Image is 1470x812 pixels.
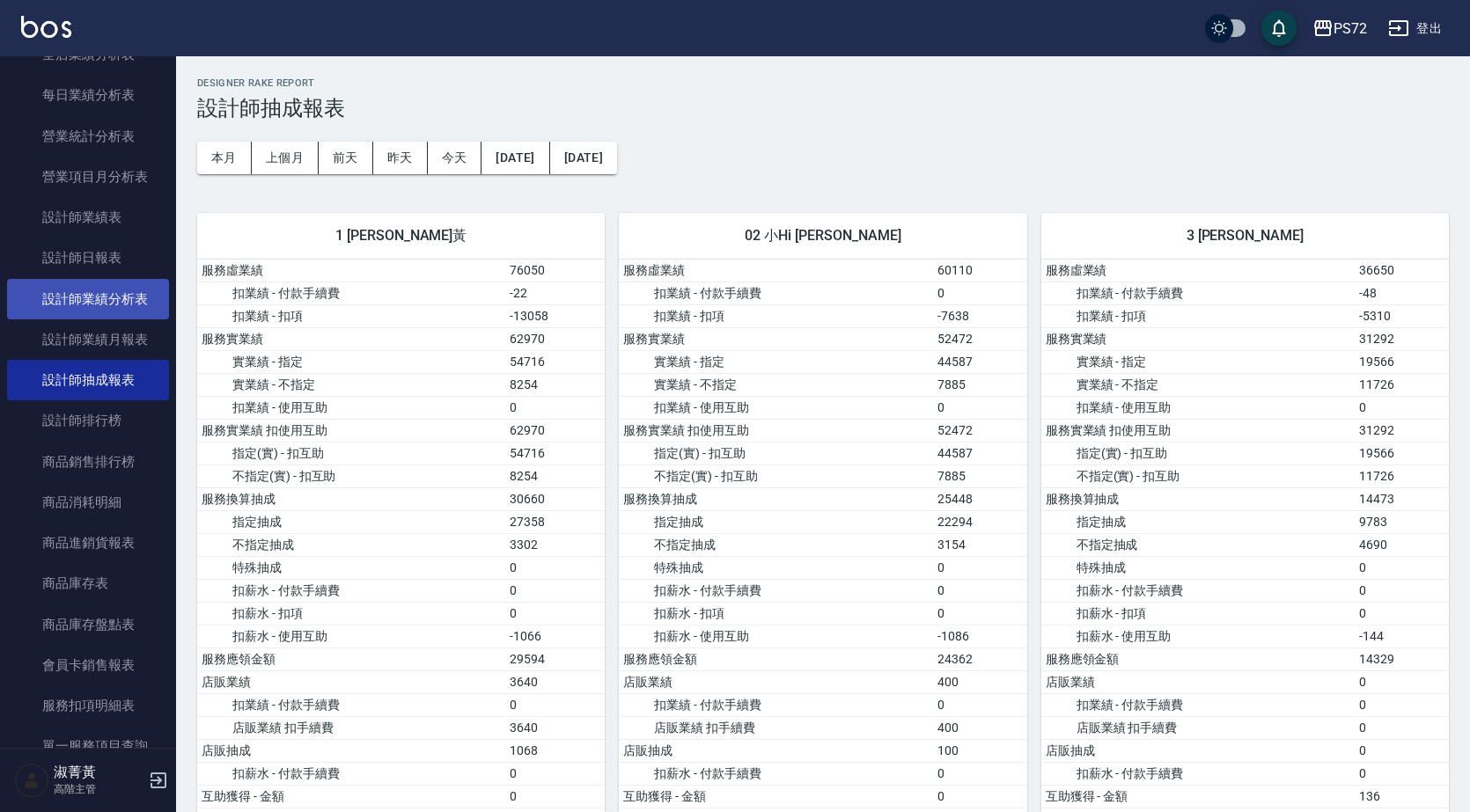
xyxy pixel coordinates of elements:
[619,670,933,693] td: 店販業績
[197,142,252,174] button: 本月
[619,556,933,579] td: 特殊抽成
[1041,419,1356,442] td: 服務實業績 扣使用互助
[933,442,1027,465] td: 44587
[197,96,1449,121] h3: 設計師抽成報表
[933,647,1027,670] td: 24362
[1355,762,1449,785] td: 0
[7,523,169,563] a: 商品進銷貨報表
[197,396,505,419] td: 扣業績 - 使用互助
[619,282,933,304] td: 扣業績 - 付款手續費
[933,304,1027,327] td: -7638
[481,142,549,174] button: [DATE]
[197,282,505,304] td: 扣業績 - 付款手續費
[1355,785,1449,808] td: 136
[197,465,505,487] td: 不指定(實) - 扣互助
[1041,487,1356,510] td: 服務換算抽成
[619,350,933,373] td: 實業績 - 指定
[505,579,605,602] td: 0
[1355,327,1449,350] td: 31292
[619,419,933,442] td: 服務實業績 扣使用互助
[218,227,584,245] span: 1 [PERSON_NAME]黃
[1041,762,1356,785] td: 扣薪水 - 付款手續費
[197,487,505,510] td: 服務換算抽成
[619,465,933,487] td: 不指定(實) - 扣互助
[933,419,1027,442] td: 52472
[1355,304,1449,327] td: -5310
[619,579,933,602] td: 扣薪水 - 付款手續費
[619,373,933,396] td: 實業績 - 不指定
[1355,465,1449,487] td: 11726
[619,693,933,716] td: 扣業績 - 付款手續費
[1334,18,1367,40] div: PS72
[505,442,605,465] td: 54716
[933,785,1027,808] td: 0
[21,16,71,38] img: Logo
[197,304,505,327] td: 扣業績 - 扣項
[1355,670,1449,693] td: 0
[505,762,605,785] td: 0
[619,602,933,625] td: 扣薪水 - 扣項
[933,350,1027,373] td: 44587
[505,533,605,556] td: 3302
[7,604,169,645] a: 商品庫存盤點表
[197,350,505,373] td: 實業績 - 指定
[1041,647,1356,670] td: 服務應領金額
[1355,373,1449,396] td: 11726
[505,625,605,647] td: -1066
[197,785,505,808] td: 互助獲得 - 金額
[550,142,617,174] button: [DATE]
[1355,602,1449,625] td: 0
[54,764,143,781] h5: 淑菁黃
[619,442,933,465] td: 指定(實) - 扣互助
[1355,396,1449,419] td: 0
[505,282,605,304] td: -22
[197,419,505,442] td: 服務實業績 扣使用互助
[505,785,605,808] td: 0
[197,602,505,625] td: 扣薪水 - 扣項
[933,739,1027,762] td: 100
[1041,693,1356,716] td: 扣業績 - 付款手續費
[7,563,169,604] a: 商品庫存表
[933,602,1027,625] td: 0
[933,327,1027,350] td: 52472
[1041,510,1356,533] td: 指定抽成
[54,781,143,797] p: 高階主管
[7,685,169,726] a: 服務扣項明細表
[197,716,505,739] td: 店販業績 扣手續費
[197,762,505,785] td: 扣薪水 - 付款手續費
[1355,260,1449,282] td: 36650
[7,442,169,482] a: 商品銷售排行榜
[1041,304,1356,327] td: 扣業績 - 扣項
[7,116,169,157] a: 營業統計分析表
[933,670,1027,693] td: 400
[619,487,933,510] td: 服務換算抽成
[640,227,1005,245] span: 02 小Hi [PERSON_NAME]
[1041,556,1356,579] td: 特殊抽成
[505,510,605,533] td: 27358
[1041,602,1356,625] td: 扣薪水 - 扣項
[1261,11,1297,46] button: save
[505,396,605,419] td: 0
[619,304,933,327] td: 扣業績 - 扣項
[505,670,605,693] td: 3640
[619,625,933,647] td: 扣薪水 - 使用互助
[619,762,933,785] td: 扣薪水 - 付款手續費
[7,482,169,523] a: 商品消耗明細
[619,327,933,350] td: 服務實業績
[1355,282,1449,304] td: -48
[1355,487,1449,510] td: 14473
[505,465,605,487] td: 8254
[7,197,169,238] a: 設計師業績表
[1041,442,1356,465] td: 指定(實) - 扣互助
[1355,350,1449,373] td: 19566
[505,647,605,670] td: 29594
[7,75,169,115] a: 每日業績分析表
[1041,579,1356,602] td: 扣薪水 - 付款手續費
[1041,670,1356,693] td: 店販業績
[1041,465,1356,487] td: 不指定(實) - 扣互助
[1355,419,1449,442] td: 31292
[505,693,605,716] td: 0
[933,716,1027,739] td: 400
[933,487,1027,510] td: 25448
[619,716,933,739] td: 店販業績 扣手續費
